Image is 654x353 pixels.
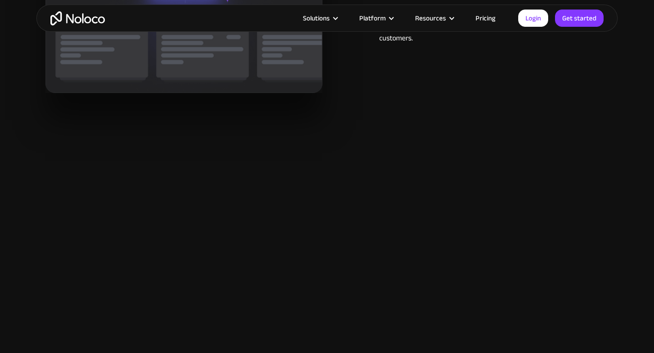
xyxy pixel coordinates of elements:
div: Platform [359,12,386,24]
a: home [50,11,105,25]
div: Solutions [292,12,348,24]
div: Resources [404,12,464,24]
a: Get started [555,10,604,27]
div: Platform [348,12,404,24]
div: Centralize data from Airtable, PostgreSQL, MySQL, and Google Sheets in one location to easily col... [379,11,609,44]
a: Pricing [464,12,507,24]
div: Solutions [303,12,330,24]
div: Resources [415,12,446,24]
a: Login [518,10,548,27]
